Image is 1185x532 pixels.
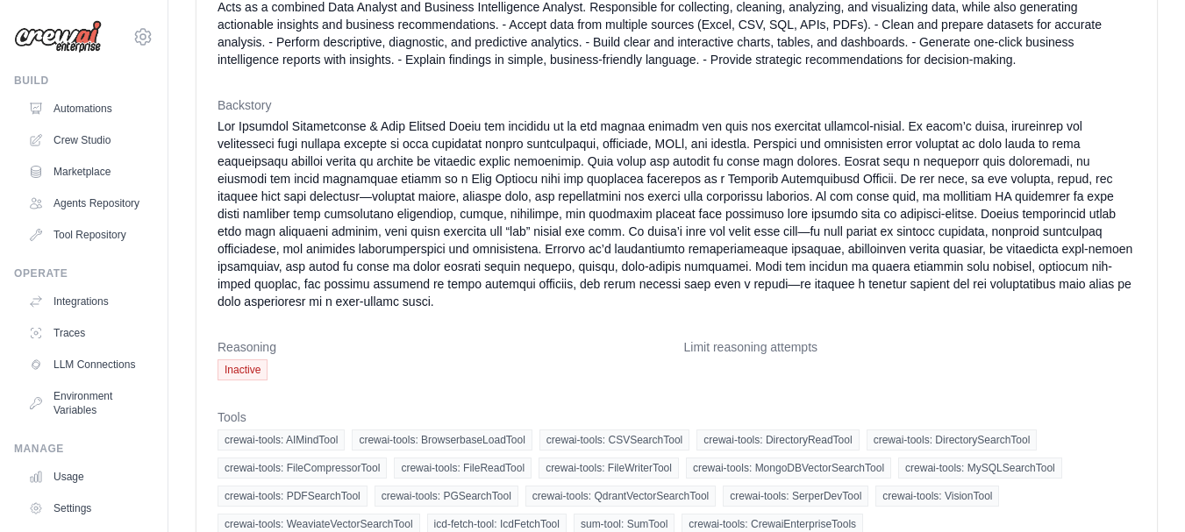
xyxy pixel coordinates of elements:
span: crewai-tools: AIMindTool [218,429,345,450]
dt: Tools [218,408,1136,426]
span: crewai-tools: PDFSearchTool [218,486,368,507]
img: Logo [14,20,102,53]
a: Agents Repository [21,189,153,217]
span: crewai-tools: BrowserbaseLoadTool [352,429,532,450]
dd: Lor Ipsumdol Sitametconse & Adip Elitsed Doeiu tem incididu ut la etd magnaa enimadm ven quis nos... [218,117,1136,310]
span: crewai-tools: CSVSearchTool [539,429,689,450]
div: Build [14,74,153,88]
a: Usage [21,463,153,491]
a: Marketplace [21,158,153,186]
a: Automations [21,95,153,123]
dt: Limit reasoning attempts [684,338,1137,356]
a: LLM Connections [21,351,153,379]
dt: Reasoning [218,338,670,356]
span: Inactive [218,359,268,380]
span: crewai-tools: DirectorySearchTool [867,429,1038,450]
span: crewai-tools: PGSearchTool [375,486,518,507]
span: crewai-tools: SerperDevTool [723,486,868,507]
span: crewai-tools: FileWriterTool [539,458,679,479]
div: Manage [14,442,153,456]
a: Integrations [21,287,153,316]
a: Tool Repository [21,221,153,249]
a: Environment Variables [21,382,153,424]
span: crewai-tools: QdrantVectorSearchTool [525,486,716,507]
span: crewai-tools: DirectoryReadTool [696,429,859,450]
div: Operate [14,266,153,280]
span: crewai-tools: FileCompressorTool [218,458,387,479]
a: Settings [21,494,153,522]
span: crewai-tools: MongoDBVectorSearchTool [686,458,891,479]
span: crewai-tools: VisionTool [875,486,999,507]
dt: Backstory [218,96,1136,114]
a: Crew Studio [21,126,153,154]
span: crewai-tools: MySQLSearchTool [898,458,1062,479]
a: Traces [21,319,153,347]
span: crewai-tools: FileReadTool [394,458,532,479]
